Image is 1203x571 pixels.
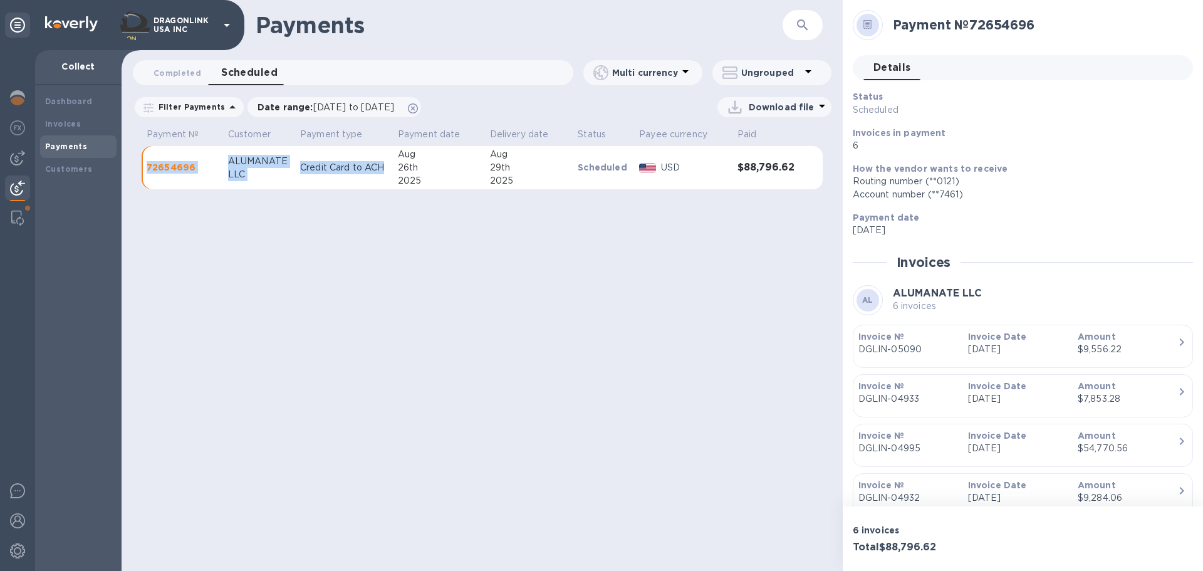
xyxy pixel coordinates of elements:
[741,66,801,79] p: Ungrouped
[853,212,920,223] b: Payment date
[737,128,773,141] span: Paid
[228,128,287,141] span: Customer
[398,174,480,187] div: 2025
[398,128,461,141] p: Payment date
[853,542,1018,553] h3: Total $88,796.62
[258,101,400,113] p: Date range :
[968,332,1027,342] b: Invoice Date
[853,188,1183,201] div: Account number (**7461)
[1078,343,1177,356] div: $9,556.22
[228,128,271,141] p: Customer
[853,103,1073,117] p: Scheduled
[737,162,797,174] h3: $88,796.62
[490,161,568,174] div: 29th
[45,164,93,174] b: Customers
[862,295,873,305] b: AL
[612,66,678,79] p: Multi currency
[968,431,1027,441] b: Invoice Date
[968,381,1027,391] b: Invoice Date
[1078,392,1177,406] div: $7,853.28
[737,128,757,141] p: Paid
[858,431,904,441] b: Invoice №
[873,59,911,76] span: Details
[853,128,946,138] b: Invoices in payment
[661,161,727,174] p: USD
[221,64,278,81] span: Scheduled
[300,128,379,141] span: Payment type
[45,60,112,73] p: Collect
[968,343,1068,356] p: [DATE]
[1078,431,1116,441] b: Amount
[300,161,388,174] p: Credit Card to ACH
[853,325,1193,368] button: Invoice №DGLIN-05090Invoice Date[DATE]Amount$9,556.22
[154,16,216,34] p: DRAGONLINK USA INC
[45,16,98,31] img: Logo
[1078,381,1116,391] b: Amount
[853,92,883,102] b: Status
[1078,332,1116,342] b: Amount
[968,392,1068,406] p: [DATE]
[853,424,1193,467] button: Invoice №DGLIN-04995Invoice Date[DATE]Amount$54,770.56
[147,161,218,174] p: 72654696
[398,161,480,174] div: 26th
[639,128,724,141] span: Payee currency
[147,128,199,141] p: Payment №
[858,392,958,406] p: DGLIN-04933
[968,491,1068,505] p: [DATE]
[858,442,958,455] p: DGLIN-04995
[154,66,201,80] span: Completed
[490,174,568,187] div: 2025
[853,374,1193,417] button: Invoice №DGLIN-04933Invoice Date[DATE]Amount$7,853.28
[398,128,477,141] span: Payment date
[1078,442,1177,455] div: $54,770.56
[853,164,1008,174] b: How the vendor wants to receive
[313,102,394,112] span: [DATE] to [DATE]
[853,175,1183,188] div: Routing number (**0121)
[853,224,1183,237] p: [DATE]
[578,128,622,141] span: Status
[398,148,480,161] div: Aug
[490,128,565,141] span: Delivery date
[749,101,815,113] p: Download file
[639,128,707,141] p: Payee currency
[853,473,1193,516] button: Invoice №DGLIN-04932Invoice Date[DATE]Amount$9,284.06
[490,148,568,161] div: Aug
[300,128,363,141] p: Payment type
[853,524,1018,537] p: 6 invoices
[228,155,290,168] div: ALUMANATE
[893,287,982,299] b: ALUMANATE LLC
[897,254,951,270] h2: Invoices
[5,13,30,38] div: Unpin categories
[853,139,1183,152] p: 6
[1078,480,1116,490] b: Amount
[578,128,606,141] p: Status
[968,480,1027,490] b: Invoice Date
[45,119,81,128] b: Invoices
[45,97,93,106] b: Dashboard
[45,142,87,151] b: Payments
[147,128,215,141] span: Payment №
[154,102,225,112] p: Filter Payments
[228,168,290,181] div: LLC
[968,442,1068,455] p: [DATE]
[247,97,421,117] div: Date range:[DATE] to [DATE]
[578,161,629,174] p: Scheduled
[893,300,982,313] p: 6 invoices
[256,12,709,38] h1: Payments
[1078,491,1177,505] div: $9,284.06
[490,128,549,141] p: Delivery date
[639,164,656,172] img: USD
[10,120,25,135] img: Foreign exchange
[858,332,904,342] b: Invoice №
[858,381,904,391] b: Invoice №
[858,491,958,505] p: DGLIN-04932
[858,343,958,356] p: DGLIN-05090
[858,480,904,490] b: Invoice №
[893,17,1183,33] h2: Payment № 72654696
